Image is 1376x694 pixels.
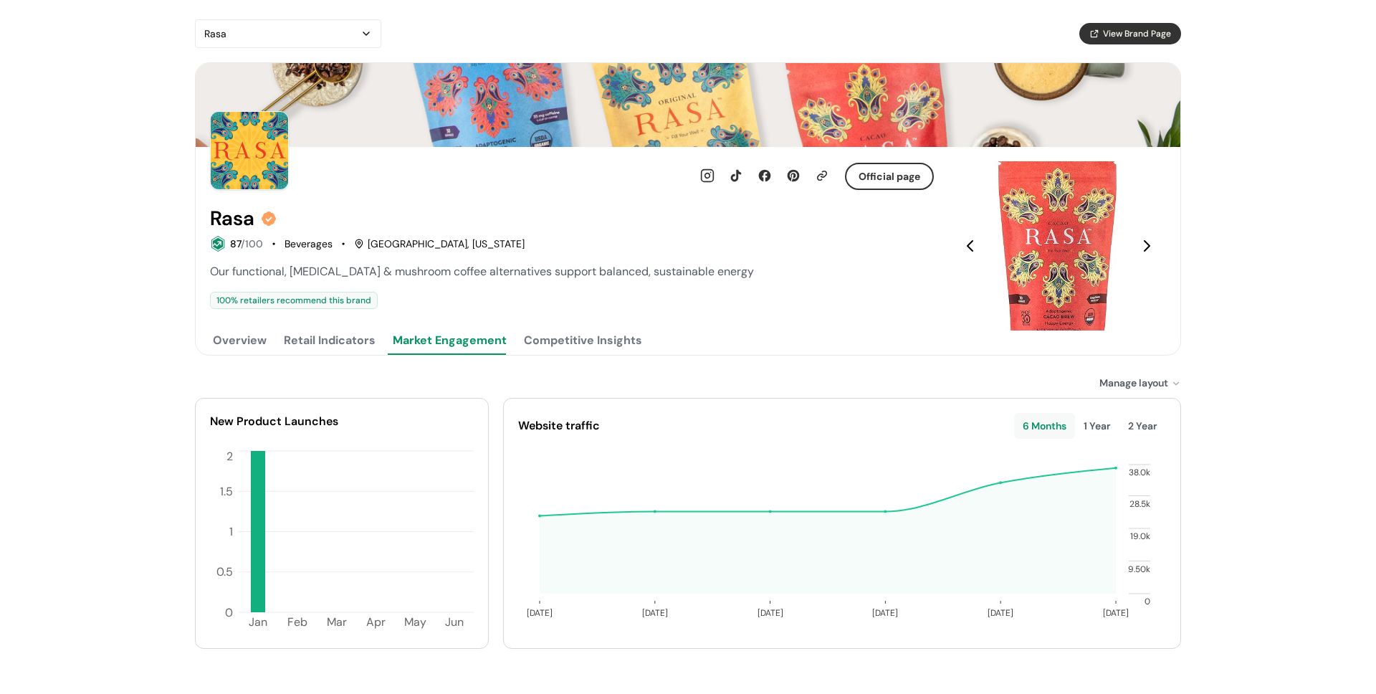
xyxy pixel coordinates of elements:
[285,237,333,252] div: Beverages
[518,417,1014,434] div: Website traffic
[210,207,254,230] h2: Rasa
[958,234,983,258] button: Previous Slide
[281,326,378,355] button: Retail Indicators
[1099,376,1181,391] div: Manage layout
[642,607,668,619] tspan: [DATE]
[287,615,307,630] tspan: Feb
[204,25,358,42] div: Rasa
[226,449,233,464] tspan: 2
[951,161,1166,331] div: Carousel
[220,484,233,499] tspan: 1.5
[210,111,289,190] img: Brand Photo
[845,163,934,190] button: Official page
[1134,234,1159,258] button: Next Slide
[872,607,898,619] tspan: [DATE]
[390,326,510,355] button: Market Engagement
[210,326,269,355] button: Overview
[521,326,645,355] button: Competitive Insights
[1129,498,1150,510] text: 28.5k
[1075,413,1119,439] div: 1 Year
[1014,413,1075,439] div: 6 Months
[354,237,525,252] div: [GEOGRAPHIC_DATA], [US_STATE]
[951,161,1166,331] div: Slide 1
[951,161,1166,331] img: Slide 0
[241,237,263,250] span: /100
[366,615,386,630] tspan: Apr
[1129,467,1150,478] text: 38.0k
[1145,596,1150,607] text: 0
[1103,27,1171,40] span: View Brand Page
[196,63,1180,147] img: Brand cover image
[327,615,347,630] tspan: Mar
[216,565,233,580] tspan: 0.5
[225,605,233,620] tspan: 0
[758,607,783,619] tspan: [DATE]
[1128,564,1150,575] text: 9.50k
[1079,23,1181,44] button: View Brand Page
[230,237,241,250] span: 87
[210,264,754,279] span: Our functional, [MEDICAL_DATA] & mushroom coffee alternatives support balanced, sustainable energy
[1103,607,1129,619] tspan: [DATE]
[404,615,426,630] tspan: May
[527,607,553,619] tspan: [DATE]
[445,615,464,630] tspan: Jun
[988,607,1013,619] tspan: [DATE]
[210,292,378,309] div: 100 % retailers recommend this brand
[210,413,474,430] div: New Product Launches
[1130,531,1150,542] text: 19.0k
[249,615,267,630] tspan: Jan
[1119,413,1166,439] div: 2 Year
[229,525,233,540] tspan: 1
